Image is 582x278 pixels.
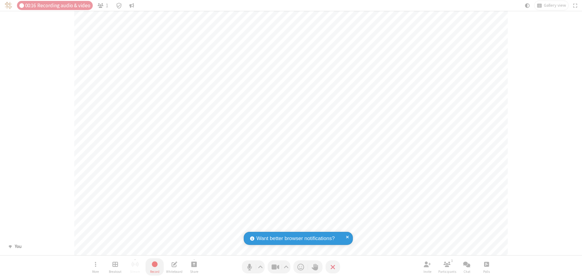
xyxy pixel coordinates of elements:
span: Want better browser notifications? [256,235,335,242]
button: Stop video (⌘+Shift+V) [268,260,290,273]
span: Participants [438,270,456,273]
span: Share [190,270,198,273]
span: Chat [463,270,470,273]
span: Breakout [109,270,122,273]
div: Audio & video [17,1,93,10]
div: 1 [450,258,455,263]
span: More [92,270,99,273]
span: 00:16 [25,3,36,8]
button: Open participant list [95,1,111,10]
button: End or leave meeting [326,260,340,273]
button: Manage Breakout Rooms [106,258,124,276]
span: Stream [130,270,140,273]
button: Start sharing [185,258,203,276]
span: Polls [483,270,490,273]
button: Open chat [458,258,476,276]
button: Open menu [86,258,105,276]
button: Send a reaction [293,260,308,273]
button: Open shared whiteboard [165,258,183,276]
button: Audio settings [256,260,265,273]
span: Gallery view [544,3,566,8]
button: Unable to start streaming without first stopping recording [126,258,144,276]
button: Raise hand [308,260,323,273]
span: Record [150,270,159,273]
div: Meeting details Encryption enabled [113,1,125,10]
button: Video setting [282,260,290,273]
span: 1 [106,3,108,8]
span: Recording audio & video [37,3,90,8]
img: QA Selenium DO NOT DELETE OR CHANGE [5,2,12,9]
span: Invite [423,270,431,273]
div: You [12,243,24,250]
button: Fullscreen [571,1,580,10]
button: Open participant list [438,258,456,276]
button: Conversation [127,1,137,10]
button: Open poll [477,258,496,276]
button: Stop recording [145,258,164,276]
button: Using system theme [523,1,532,10]
button: Invite participants (⌘+Shift+I) [418,258,436,276]
span: Whiteboard [166,270,182,273]
button: Mute (⌘+Shift+A) [242,260,265,273]
button: Change layout [534,1,568,10]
